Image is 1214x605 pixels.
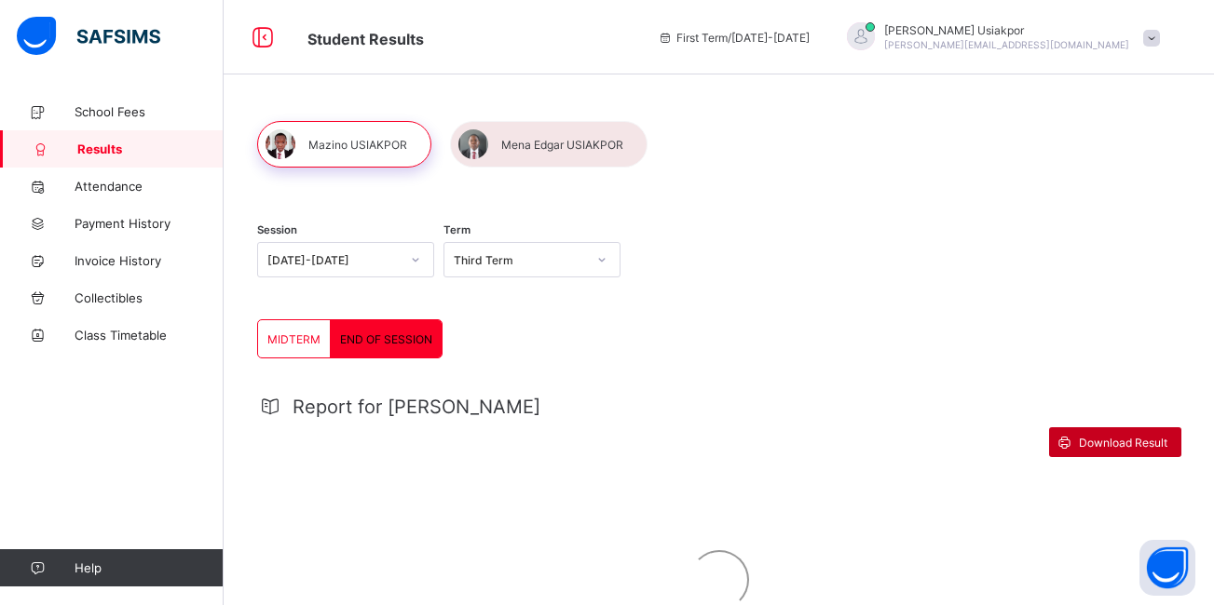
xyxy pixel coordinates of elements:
[1139,540,1195,596] button: Open asap
[884,39,1129,50] span: [PERSON_NAME][EMAIL_ADDRESS][DOMAIN_NAME]
[828,22,1169,53] div: JudithUsiakpor
[75,328,224,343] span: Class Timetable
[658,31,810,45] span: session/term information
[267,332,321,346] span: MIDTERM
[307,30,424,48] span: Student Results
[443,223,471,236] span: Term
[293,396,540,418] span: Report for [PERSON_NAME]
[75,216,224,231] span: Payment History
[884,23,1129,37] span: [PERSON_NAME] Usiakpor
[75,253,224,268] span: Invoice History
[340,332,432,346] span: END OF SESSION
[267,253,400,267] div: [DATE]-[DATE]
[257,223,297,236] span: Session
[454,253,586,267] div: Third Term
[75,560,223,575] span: Help
[77,141,224,156] span: Results
[75,104,224,119] span: School Fees
[75,290,224,305] span: Collectibles
[1079,436,1167,450] span: Download Result
[75,179,224,194] span: Attendance
[17,17,160,56] img: safsims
